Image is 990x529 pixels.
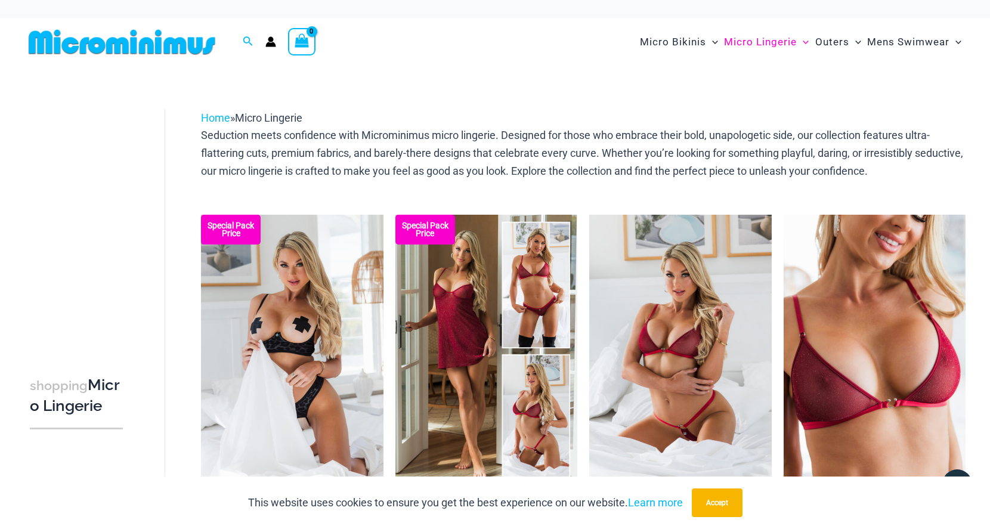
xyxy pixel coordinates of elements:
a: Guilty Pleasures Red 1045 Bra 01Guilty Pleasures Red 1045 Bra 02Guilty Pleasures Red 1045 Bra 02 [784,215,966,488]
a: Micro LingerieMenu ToggleMenu Toggle [721,24,812,60]
img: MM SHOP LOGO FLAT [24,29,220,55]
span: » [201,112,302,124]
a: Mens SwimwearMenu ToggleMenu Toggle [864,24,964,60]
a: Nights Fall Silver Leopard 1036 Bra 6046 Thong 09v2 Nights Fall Silver Leopard 1036 Bra 6046 Thon... [201,215,383,488]
button: Accept [692,488,742,517]
a: Learn more [628,496,683,509]
p: This website uses cookies to ensure you get the best experience on our website. [248,494,683,512]
img: Guilty Pleasures Red Collection Pack F [395,215,578,488]
b: Special Pack Price [201,222,261,237]
span: Mens Swimwear [867,27,949,57]
h3: Micro Lingerie [30,375,123,416]
span: Micro Lingerie [235,112,302,124]
span: shopping [30,378,88,393]
span: Menu Toggle [706,27,718,57]
span: Micro Lingerie [724,27,797,57]
img: Nights Fall Silver Leopard 1036 Bra 6046 Thong 09v2 [201,215,383,488]
span: Micro Bikinis [640,27,706,57]
a: Account icon link [265,36,276,47]
span: Menu Toggle [949,27,961,57]
nav: Site Navigation [635,22,966,62]
a: View Shopping Cart, empty [288,28,315,55]
img: Guilty Pleasures Red 1045 Bra 01 [784,215,966,488]
iframe: TrustedSite Certified [30,100,137,338]
p: Seduction meets confidence with Microminimus micro lingerie. Designed for those who embrace their... [201,126,966,180]
a: Guilty Pleasures Red 1045 Bra 689 Micro 05Guilty Pleasures Red 1045 Bra 689 Micro 06Guilty Pleasu... [589,215,772,488]
b: Special Pack Price [395,222,455,237]
a: OutersMenu ToggleMenu Toggle [812,24,864,60]
span: Outers [815,27,849,57]
span: Menu Toggle [797,27,809,57]
a: Home [201,112,230,124]
a: Micro BikinisMenu ToggleMenu Toggle [637,24,721,60]
a: Search icon link [243,35,253,50]
img: Guilty Pleasures Red 1045 Bra 689 Micro 05 [589,215,772,488]
span: Menu Toggle [849,27,861,57]
a: Guilty Pleasures Red Collection Pack F Guilty Pleasures Red Collection Pack BGuilty Pleasures Red... [395,215,578,488]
